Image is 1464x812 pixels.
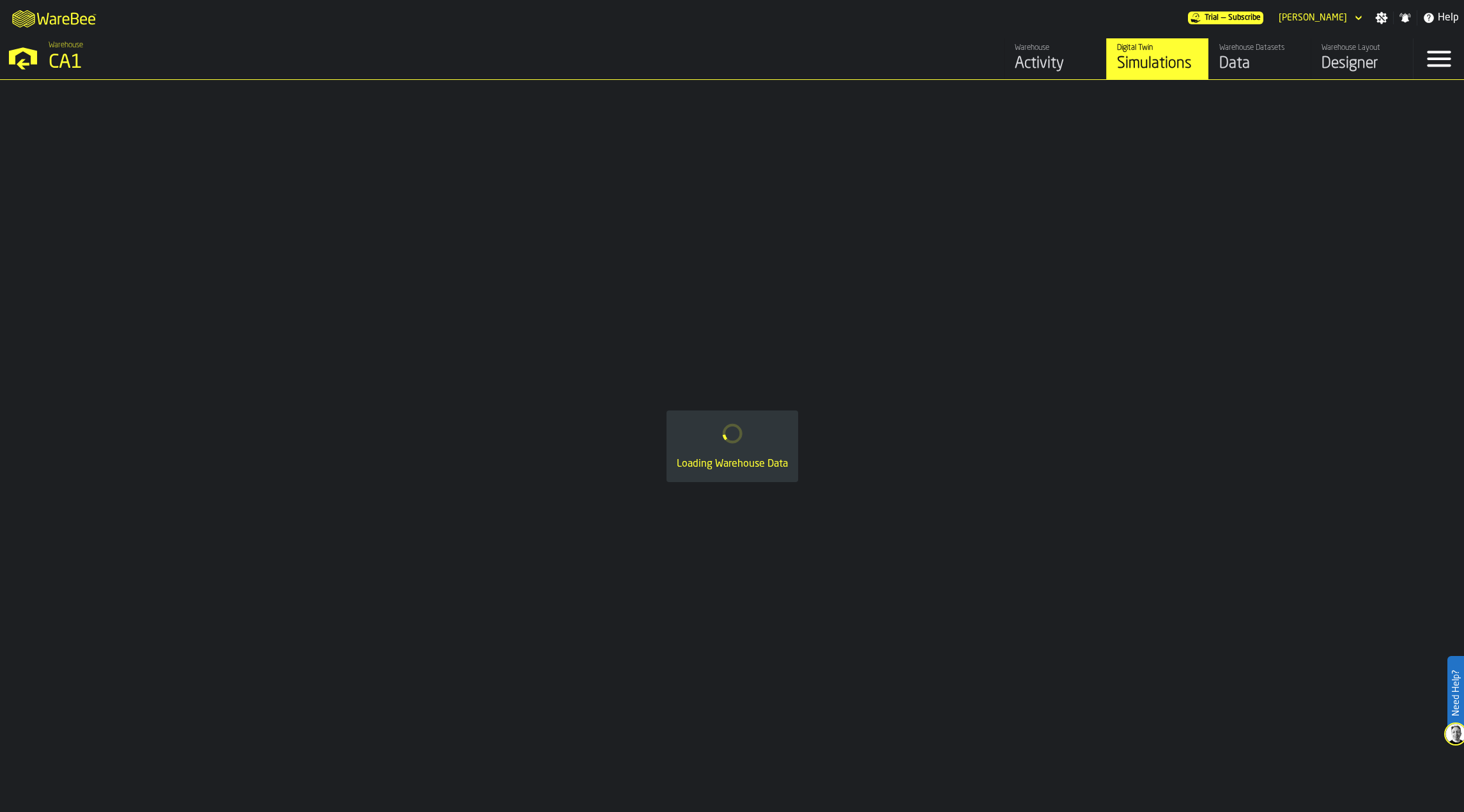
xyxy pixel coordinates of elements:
[1321,54,1403,74] div: Designer
[1004,38,1106,79] a: link-to-/wh/i/76e2a128-1b54-4d66-80d4-05ae4c277723/feed/
[49,51,394,74] div: CA1
[1188,12,1263,24] a: link-to-/wh/i/76e2a128-1b54-4d66-80d4-05ae4c277723/pricing/
[1414,38,1464,79] label: button-toggle-Menu
[1274,10,1365,26] div: DropdownMenuValue-Gregg Arment
[1417,10,1464,26] label: button-toggle-Help
[1117,43,1198,52] div: Digital Twin
[1106,38,1208,79] a: link-to-/wh/i/76e2a128-1b54-4d66-80d4-05ae4c277723/simulations
[1370,12,1393,24] label: button-toggle-Settings
[1228,13,1261,22] span: Subscribe
[1015,43,1096,52] div: Warehouse
[1117,54,1198,74] div: Simulations
[1311,38,1413,79] a: link-to-/wh/i/76e2a128-1b54-4d66-80d4-05ae4c277723/designer
[1205,13,1219,22] span: Trial
[1279,13,1347,23] div: DropdownMenuValue-Gregg Arment
[49,41,83,50] span: Warehouse
[1321,43,1403,52] div: Warehouse Layout
[1015,54,1096,74] div: Activity
[1394,12,1417,24] label: button-toggle-Notifications
[1208,38,1311,79] a: link-to-/wh/i/76e2a128-1b54-4d66-80d4-05ae4c277723/data
[1188,12,1263,24] div: Menu Subscription
[1219,54,1300,74] div: Data
[1438,10,1459,26] span: Help
[677,457,788,472] div: Loading Warehouse Data
[1221,13,1226,22] span: —
[1219,43,1300,52] div: Warehouse Datasets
